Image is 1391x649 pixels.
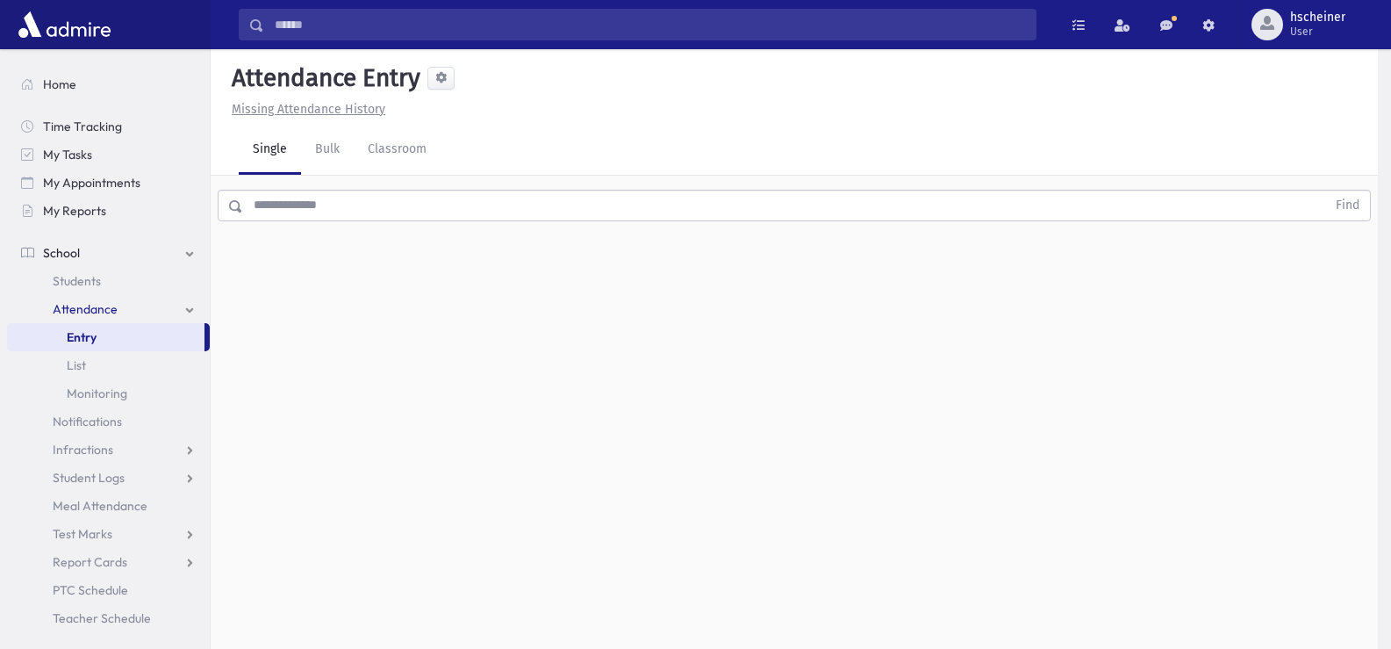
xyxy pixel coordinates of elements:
[43,119,122,134] span: Time Tracking
[7,323,204,351] a: Entry
[7,407,210,436] a: Notifications
[301,126,354,175] a: Bulk
[264,9,1036,40] input: Search
[7,548,210,576] a: Report Cards
[232,102,385,117] u: Missing Attendance History
[7,112,210,141] a: Time Tracking
[7,197,210,225] a: My Reports
[7,379,210,407] a: Monitoring
[67,357,86,373] span: List
[67,386,127,401] span: Monitoring
[53,470,125,486] span: Student Logs
[53,582,128,598] span: PTC Schedule
[53,554,127,570] span: Report Cards
[14,7,115,42] img: AdmirePro
[53,498,147,514] span: Meal Attendance
[239,126,301,175] a: Single
[1290,11,1345,25] span: hscheiner
[43,203,106,219] span: My Reports
[43,245,80,261] span: School
[7,169,210,197] a: My Appointments
[43,175,140,191] span: My Appointments
[7,520,210,548] a: Test Marks
[7,576,210,604] a: PTC Schedule
[43,76,76,92] span: Home
[67,329,97,345] span: Entry
[43,147,92,162] span: My Tasks
[225,102,385,117] a: Missing Attendance History
[7,604,210,632] a: Teacher Schedule
[1290,25,1345,39] span: User
[7,295,210,323] a: Attendance
[53,610,151,626] span: Teacher Schedule
[53,301,118,317] span: Attendance
[53,414,122,429] span: Notifications
[7,464,210,492] a: Student Logs
[53,273,101,289] span: Students
[7,141,210,169] a: My Tasks
[7,239,210,267] a: School
[53,526,112,542] span: Test Marks
[53,442,113,458] span: Infractions
[7,436,210,464] a: Infractions
[7,267,210,295] a: Students
[354,126,441,175] a: Classroom
[7,70,210,98] a: Home
[1325,191,1370,220] button: Find
[7,492,210,520] a: Meal Attendance
[225,63,420,93] h5: Attendance Entry
[7,351,210,379] a: List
